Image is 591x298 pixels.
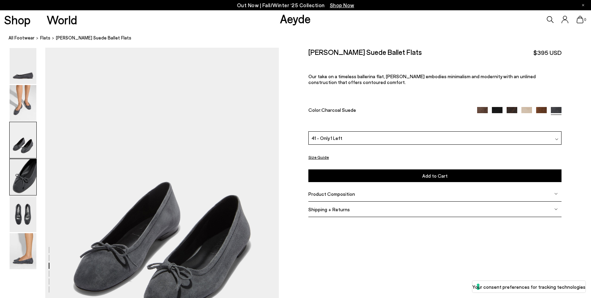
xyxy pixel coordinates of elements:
a: Shop [4,14,31,26]
button: Add to Cart [308,169,562,182]
span: Add to Cart [422,173,448,179]
span: [PERSON_NAME] Suede Ballet Flats [56,34,131,41]
span: Charcoal Suede [321,107,356,113]
button: Your consent preferences for tracking technologies [472,281,586,293]
p: Out Now | Fall/Winter ‘25 Collection [237,1,354,10]
img: Delfina Suede Ballet Flats - Image 1 [10,48,36,84]
a: All Footwear [9,34,35,41]
a: Aeyde [280,11,311,26]
button: Size Guide [308,153,329,161]
img: Delfina Suede Ballet Flats - Image 2 [10,85,36,121]
span: Product Composition [308,191,355,197]
a: 0 [577,16,583,23]
span: Our take on a timeless ballerina flat, [PERSON_NAME] embodies minimalism and modernity with an un... [308,73,536,85]
img: Delfina Suede Ballet Flats - Image 3 [10,122,36,158]
img: Delfina Suede Ballet Flats - Image 4 [10,159,36,195]
span: $395 USD [533,48,562,57]
span: Navigate to /collections/new-in [330,2,354,8]
span: Shipping + Returns [308,206,350,212]
img: svg%3E [554,207,558,211]
span: 41 - Only 1 Left [311,134,342,142]
img: Delfina Suede Ballet Flats - Image 5 [10,196,36,232]
a: World [47,14,77,26]
img: svg%3E [555,138,558,141]
h2: [PERSON_NAME] Suede Ballet Flats [308,48,422,56]
nav: breadcrumb [9,29,591,48]
label: Your consent preferences for tracking technologies [472,283,586,290]
a: flats [40,34,50,41]
span: 0 [583,18,587,22]
span: flats [40,35,50,40]
img: Delfina Suede Ballet Flats - Image 6 [10,233,36,269]
div: Color: [308,107,469,115]
img: svg%3E [554,192,558,195]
